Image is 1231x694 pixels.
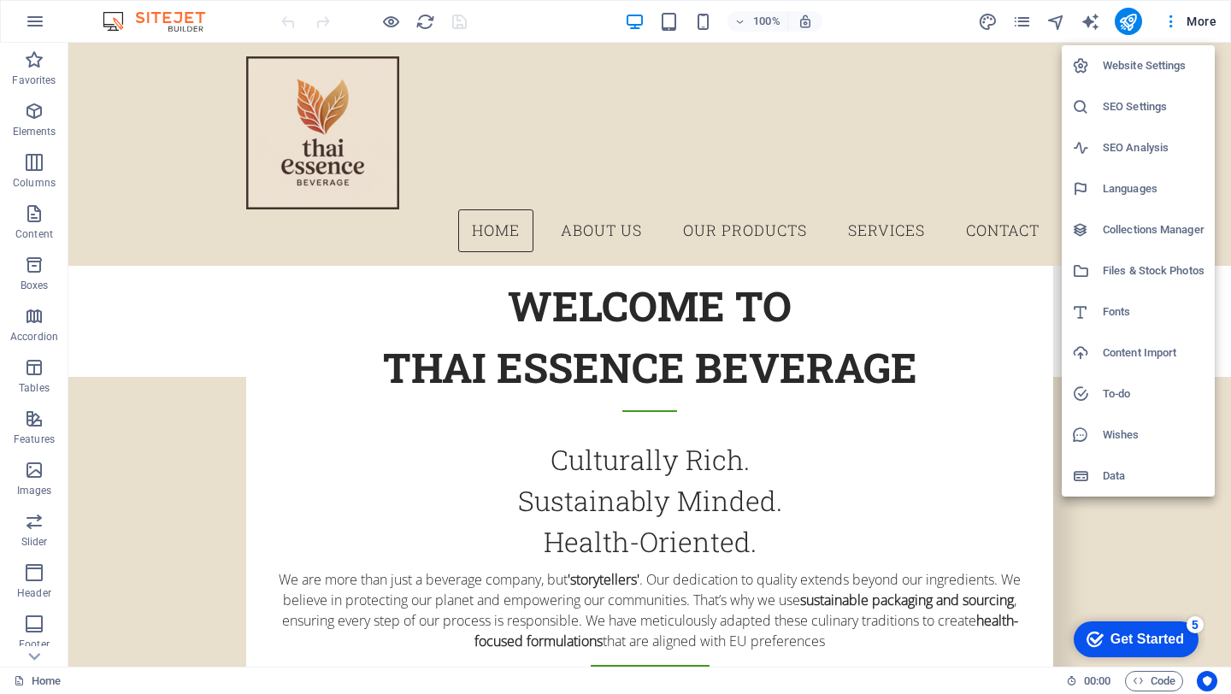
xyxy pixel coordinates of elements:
div: Get Started 5 items remaining, 0% complete [14,9,138,44]
h6: Data [1103,466,1204,486]
h6: Website Settings [1103,56,1204,76]
div: Get Started [50,19,124,34]
h6: Collections Manager [1103,220,1204,240]
h6: Content Import [1103,343,1204,363]
h6: Fonts [1103,302,1204,322]
h6: Wishes [1103,425,1204,445]
h6: Files & Stock Photos [1103,261,1204,281]
h6: To-do [1103,384,1204,404]
h6: Languages [1103,179,1204,199]
h6: SEO Settings [1103,97,1204,117]
h6: SEO Analysis [1103,138,1204,158]
div: 5 [127,3,144,21]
